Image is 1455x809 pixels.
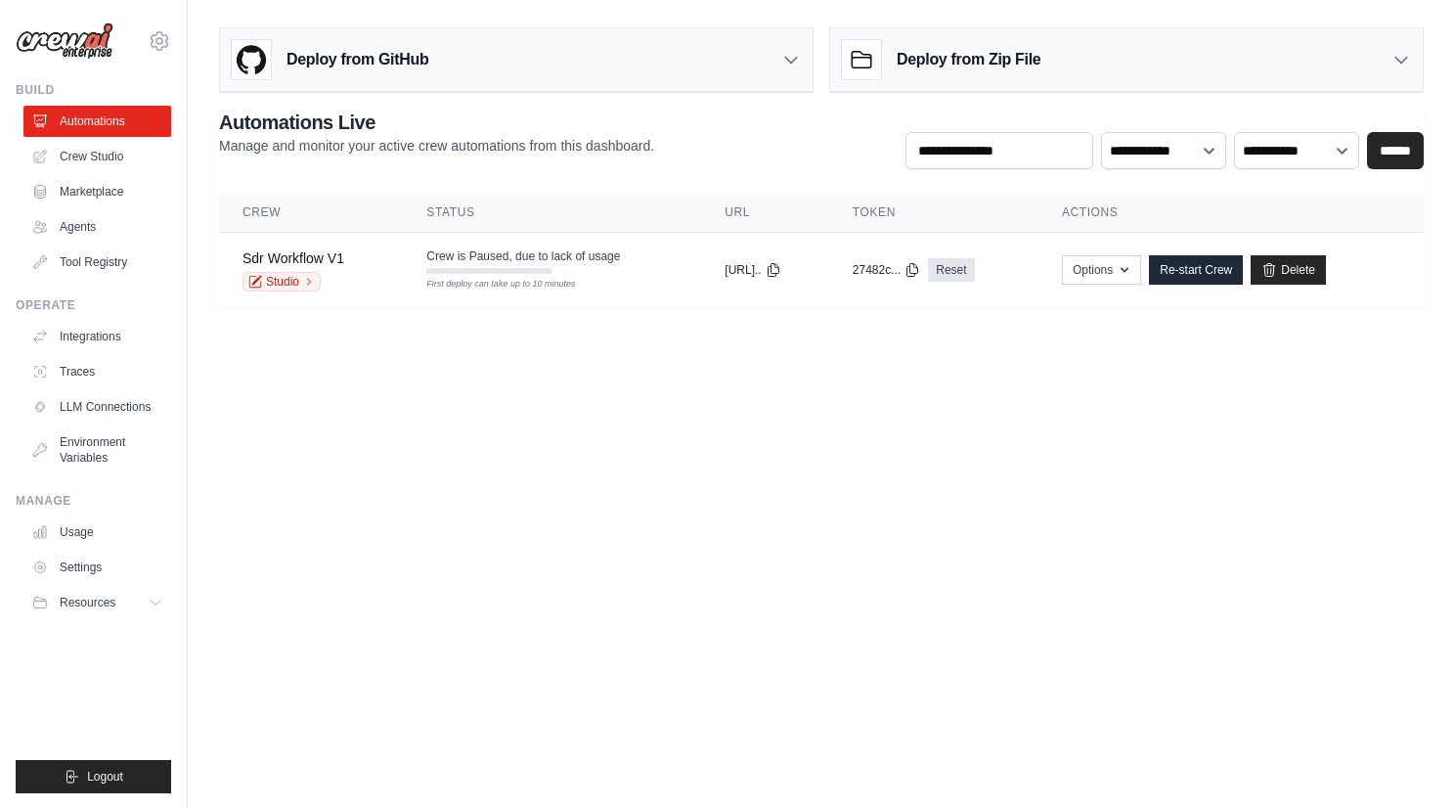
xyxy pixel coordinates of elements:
[23,321,171,352] a: Integrations
[23,211,171,243] a: Agents
[16,22,113,60] img: Logo
[1038,193,1424,233] th: Actions
[242,272,321,292] a: Studio
[23,106,171,137] a: Automations
[928,258,974,282] a: Reset
[60,595,115,610] span: Resources
[897,48,1040,71] h3: Deploy from Zip File
[219,193,403,233] th: Crew
[16,297,171,313] div: Operate
[23,427,171,473] a: Environment Variables
[16,493,171,509] div: Manage
[23,391,171,423] a: LLM Connections
[242,250,344,266] a: Sdr Workflow V1
[23,587,171,618] button: Resources
[1062,255,1141,285] button: Options
[1251,255,1326,285] a: Delete
[232,40,271,79] img: GitHub Logo
[23,176,171,207] a: Marketplace
[403,193,701,233] th: Status
[219,109,654,136] h2: Automations Live
[829,193,1038,233] th: Token
[1149,255,1243,285] a: Re-start Crew
[16,760,171,793] button: Logout
[219,136,654,156] p: Manage and monitor your active crew automations from this dashboard.
[853,262,920,278] button: 27482c...
[23,141,171,172] a: Crew Studio
[426,248,620,264] span: Crew is Paused, due to lack of usage
[287,48,428,71] h3: Deploy from GitHub
[23,356,171,387] a: Traces
[23,517,171,548] a: Usage
[23,247,171,278] a: Tool Registry
[701,193,829,233] th: URL
[426,278,551,292] div: First deploy can take up to 10 minutes
[23,552,171,583] a: Settings
[87,769,123,785] span: Logout
[16,82,171,98] div: Build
